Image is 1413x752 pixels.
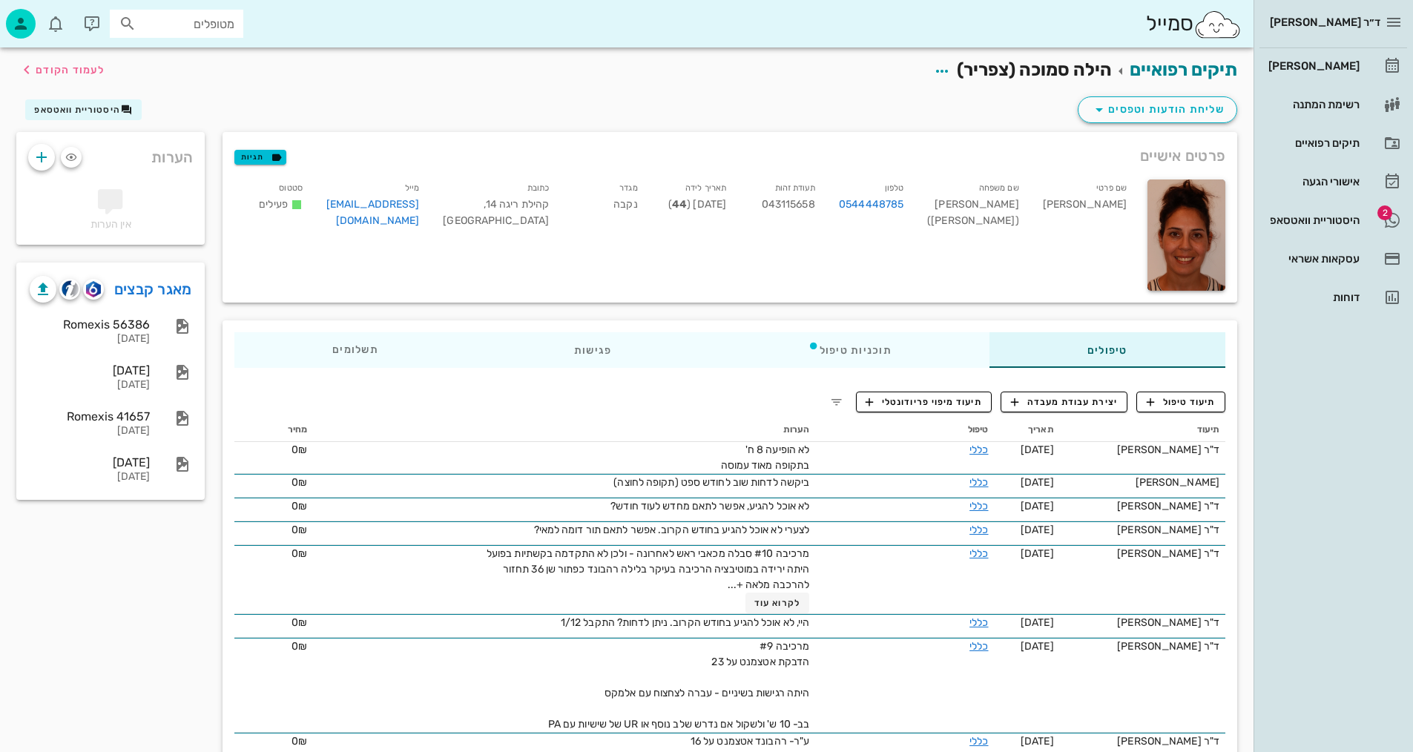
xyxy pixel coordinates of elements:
[90,218,131,231] span: אין הערות
[1265,253,1360,265] div: עסקאות אשראי
[1011,395,1118,409] span: יצירת עבודת מעבדה
[1066,522,1219,538] div: ד"ר [PERSON_NAME]
[34,105,120,115] span: היסטוריית וואטסאפ
[969,476,988,489] a: כללי
[613,476,809,489] span: ביקשה לדחות שוב לחודש ספט (תקופה לחוצה)
[59,279,80,300] button: cliniview logo
[1377,205,1392,220] span: תג
[548,640,810,730] span: מרכיבה #9 הדבקת אטצמנט על 23 היתה רגישות בשיניים - עברה לצחצוח עם אלמקס בב- 10 ש' ולשקול אם נדרש ...
[839,197,903,213] a: 0544448785
[1021,476,1054,489] span: [DATE]
[866,395,982,409] span: תיעוד מיפוי פריודונטלי
[30,425,150,438] div: [DATE]
[484,198,549,211] span: קהילת ריגה 14
[1021,616,1054,629] span: [DATE]
[292,524,307,536] span: 0₪
[292,616,307,629] span: 0₪
[1066,475,1219,490] div: [PERSON_NAME]
[30,317,150,332] div: Romexis 56386
[534,524,810,536] span: לצערי לא אוכל להגיע בחודש הקרוב. אפשר לתאם תור דומה למאי?
[710,332,989,368] div: תוכניות טיפול
[969,500,988,512] a: כללי
[721,443,810,472] span: לא הופיעה 8 ח' בתקופה מאוד עמוסה
[885,183,904,193] small: טלפון
[610,500,809,512] span: לא אוכל להגיע, אפשר לתאם מחדש לעוד חודש?
[969,616,988,629] a: כללי
[1259,125,1407,161] a: תיקים רפואיים
[25,99,142,120] button: היסטוריית וואטסאפ
[1066,498,1219,514] div: ד"ר [PERSON_NAME]
[989,332,1225,368] div: טיפולים
[1259,280,1407,315] a: דוחות
[1259,48,1407,84] a: [PERSON_NAME]
[1021,500,1054,512] span: [DATE]
[1265,137,1360,149] div: תיקים רפואיים
[1060,418,1225,442] th: תיעוד
[1146,8,1242,40] div: סמייל
[326,198,420,227] a: [EMAIL_ADDRESS][DOMAIN_NAME]
[762,198,815,211] span: 043115658
[83,279,104,300] button: romexis logo
[1001,392,1127,412] button: יצירת עבודת מעבדה
[292,735,307,748] span: 0₪
[30,409,150,423] div: Romexis 41657
[234,150,286,165] button: תגיות
[1265,99,1360,111] div: רשימת המתנה
[1021,524,1054,536] span: [DATE]
[685,183,726,193] small: תאריך לידה
[1078,96,1237,123] button: שליחת הודעות וטפסים
[30,455,150,469] div: [DATE]
[18,56,105,83] button: לעמוד הקודם
[856,392,992,412] button: תיעוד מיפוי פריודונטלי
[241,151,280,164] span: תגיות
[292,500,307,512] span: 0₪
[44,12,53,21] span: תג
[754,598,800,608] span: לקרוא עוד
[1031,177,1139,238] div: [PERSON_NAME]
[1066,546,1219,561] div: ד"ר [PERSON_NAME]
[1270,16,1380,29] span: ד״ר [PERSON_NAME]
[30,363,150,377] div: [DATE]
[292,547,307,560] span: 0₪
[1265,60,1360,72] div: [PERSON_NAME]
[292,640,307,653] span: 0₪
[775,183,815,193] small: תעודת זהות
[292,443,307,456] span: 0₪
[1021,640,1054,653] span: [DATE]
[1259,164,1407,199] a: אישורי הגעה
[16,132,205,175] div: הערות
[1021,735,1054,748] span: [DATE]
[292,476,307,489] span: 0₪
[527,183,550,193] small: כתובת
[405,183,419,193] small: מייל
[979,183,1019,193] small: שם משפחה
[62,280,79,297] img: cliniview logo
[1265,291,1360,303] div: דוחות
[619,183,637,193] small: מגדר
[1096,183,1127,193] small: שם פרטי
[1090,101,1225,119] span: שליחת הודעות וטפסים
[561,177,650,238] div: נקבה
[487,547,809,591] span: מרכיבה #10 סבלה מכאבי ראש לאחרונה - ולכן לא התקדמה בקשתיות בפועל היתה ירידה במוטיבציה הרכיבה בעיק...
[1066,615,1219,630] div: ד"ר [PERSON_NAME]
[476,332,710,368] div: פגישות
[1021,547,1054,560] span: [DATE]
[969,735,988,748] a: כללי
[1066,639,1219,654] div: ד"ר [PERSON_NAME]
[234,418,313,442] th: מחיר
[1130,59,1237,80] a: תיקים רפואיים
[30,379,150,392] div: [DATE]
[957,59,1112,80] span: הילה סמוכה (צפריר)
[969,547,988,560] a: כללי
[114,277,192,301] a: מאגר קבצים
[1066,733,1219,749] div: ד"ר [PERSON_NAME]
[1265,214,1360,226] div: היסטוריית וואטסאפ
[279,183,303,193] small: סטטוס
[969,524,988,536] a: כללי
[1066,442,1219,458] div: ד"ר [PERSON_NAME]
[915,177,1031,238] div: [PERSON_NAME] ([PERSON_NAME])
[484,198,486,211] span: ,
[969,640,988,653] a: כללי
[691,735,809,748] span: ע"ר- רהבונד אטצמנט על 16
[1136,392,1225,412] button: תיעוד טיפול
